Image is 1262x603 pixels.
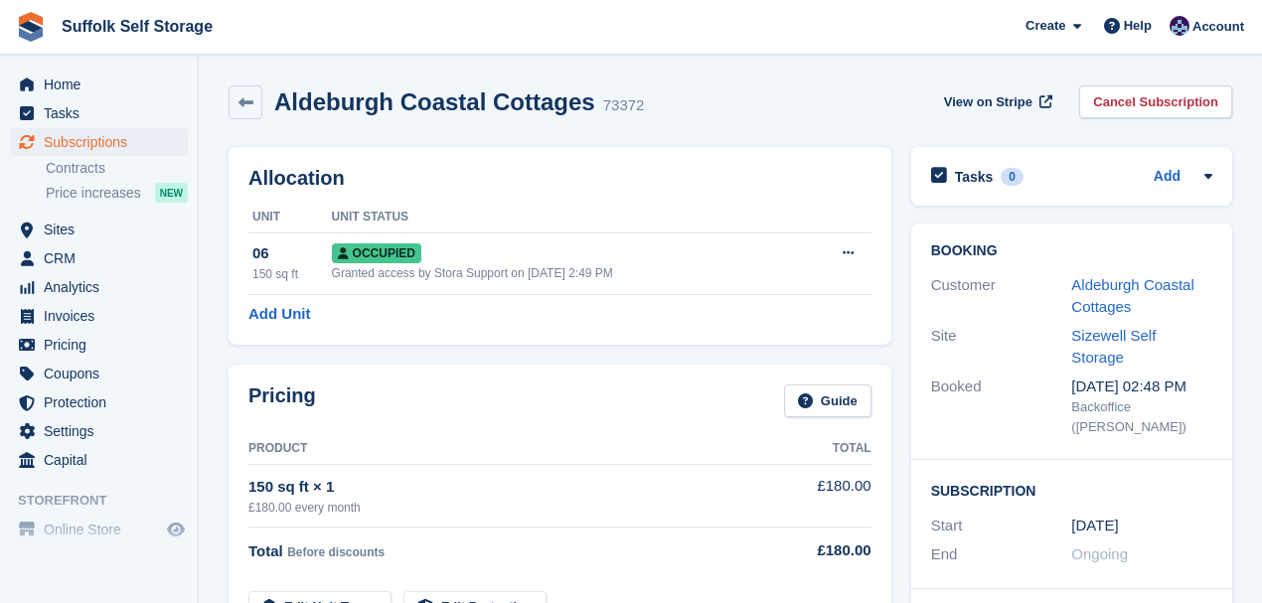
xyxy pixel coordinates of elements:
span: Protection [44,388,163,416]
div: End [931,543,1072,566]
div: Customer [931,274,1072,319]
a: menu [10,516,188,543]
h2: Tasks [955,168,994,186]
th: Unit [248,202,332,233]
a: Guide [784,384,871,417]
span: Pricing [44,331,163,359]
div: Booked [931,376,1072,437]
a: menu [10,360,188,387]
h2: Pricing [248,384,316,417]
div: 150 sq ft [252,265,332,283]
a: menu [10,446,188,474]
div: 0 [1001,168,1024,186]
img: William Notcutt [1170,16,1189,36]
h2: Allocation [248,167,871,190]
span: Help [1124,16,1152,36]
span: Occupied [332,243,421,263]
a: Price increases NEW [46,182,188,204]
h2: Aldeburgh Coastal Cottages [274,88,595,115]
span: Tasks [44,99,163,127]
div: 73372 [603,94,645,117]
img: stora-icon-8386f47178a22dfd0bd8f6a31ec36ba5ce8667c1dd55bd0f319d3a0aa187defe.svg [16,12,46,42]
a: menu [10,128,188,156]
a: Add Unit [248,303,310,326]
span: Invoices [44,302,163,330]
div: 06 [252,242,332,265]
a: Suffolk Self Storage [54,10,221,43]
span: Capital [44,446,163,474]
a: menu [10,273,188,301]
a: menu [10,216,188,243]
div: 150 sq ft × 1 [248,476,776,499]
div: Start [931,515,1072,537]
span: Sites [44,216,163,243]
a: Contracts [46,159,188,178]
a: View on Stripe [936,85,1056,118]
th: Total [776,433,871,465]
th: Unit Status [332,202,802,233]
span: Ongoing [1071,545,1128,562]
div: Granted access by Stora Support on [DATE] 2:49 PM [332,264,802,282]
span: Coupons [44,360,163,387]
div: £180.00 every month [248,499,776,517]
time: 2025-03-01 01:00:00 UTC [1071,515,1118,537]
span: Subscriptions [44,128,163,156]
span: View on Stripe [944,92,1032,112]
a: menu [10,331,188,359]
span: Account [1192,17,1244,37]
h2: Booking [931,243,1212,259]
a: Aldeburgh Coastal Cottages [1071,276,1193,316]
div: Backoffice ([PERSON_NAME]) [1071,397,1212,436]
span: Price increases [46,184,141,203]
span: Settings [44,417,163,445]
a: menu [10,302,188,330]
span: Total [248,542,283,559]
a: Add [1154,166,1181,189]
span: Analytics [44,273,163,301]
a: Preview store [164,518,188,541]
div: [DATE] 02:48 PM [1071,376,1212,398]
h2: Subscription [931,480,1212,500]
div: Site [931,325,1072,370]
a: Cancel Subscription [1079,85,1232,118]
a: menu [10,99,188,127]
a: menu [10,244,188,272]
span: Storefront [18,491,198,511]
th: Product [248,433,776,465]
span: Home [44,71,163,98]
span: Create [1025,16,1065,36]
a: menu [10,417,188,445]
span: Online Store [44,516,163,543]
span: Before discounts [287,545,385,559]
a: menu [10,71,188,98]
td: £180.00 [776,464,871,527]
div: £180.00 [776,539,871,562]
a: menu [10,388,188,416]
a: Sizewell Self Storage [1071,327,1156,367]
span: CRM [44,244,163,272]
div: NEW [155,183,188,203]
